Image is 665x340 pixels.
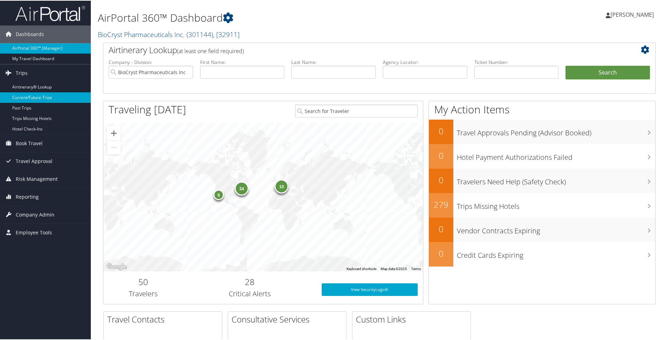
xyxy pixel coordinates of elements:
[429,192,655,217] a: 279Trips Missing Hotels
[295,104,418,117] input: Search for Traveler
[322,283,418,295] a: View SecurityLogic®
[565,65,650,79] button: Search
[429,241,655,266] a: 0Credit Cards Expiring
[214,189,224,199] div: 6
[411,266,421,270] a: Terms (opens in new tab)
[109,101,186,116] h1: Traveling [DATE]
[457,197,655,211] h3: Trips Missing Hotels
[429,198,453,210] h2: 279
[291,58,376,65] label: Last Name:
[213,29,240,38] span: , [ 32911 ]
[474,58,559,65] label: Ticket Number:
[346,266,377,271] button: Keyboard shortcuts
[16,205,54,223] span: Company Admin
[109,43,604,55] h2: Airtinerary Lookup
[429,143,655,168] a: 0Hotel Payment Authorizations Failed
[187,29,213,38] span: ( 301144 )
[16,25,44,42] span: Dashboards
[107,313,222,325] h2: Travel Contacts
[16,170,58,187] span: Risk Management
[611,10,654,18] span: [PERSON_NAME]
[429,149,453,161] h2: 0
[16,134,43,151] span: Book Travel
[16,152,52,169] span: Travel Approval
[15,5,85,21] img: airportal-logo.png
[429,217,655,241] a: 0Vendor Contracts Expiring
[177,47,244,54] span: (at least one field required)
[275,179,288,193] div: 10
[16,187,39,205] span: Reporting
[429,119,655,143] a: 0Travel Approvals Pending (Advisor Booked)
[105,262,128,271] a: Open this area in Google Maps (opens a new window)
[200,58,285,65] label: First Name:
[109,288,178,298] h3: Travelers
[383,58,467,65] label: Agency Locator:
[457,246,655,260] h3: Credit Cards Expiring
[429,247,453,259] h2: 0
[457,173,655,186] h3: Travelers Need Help (Safety Check)
[16,64,28,81] span: Trips
[429,101,655,116] h1: My Action Items
[457,222,655,235] h3: Vendor Contracts Expiring
[457,124,655,137] h3: Travel Approvals Pending (Advisor Booked)
[429,222,453,234] h2: 0
[105,262,128,271] img: Google
[107,140,121,154] button: Zoom out
[232,313,346,325] h2: Consultative Services
[235,181,249,195] div: 34
[429,168,655,192] a: 0Travelers Need Help (Safety Check)
[107,126,121,140] button: Zoom in
[189,275,311,287] h2: 28
[429,173,453,185] h2: 0
[98,29,240,38] a: BioCryst Pharmaceuticals Inc.
[381,266,407,270] span: Map data ©2025
[98,10,473,24] h1: AirPortal 360™ Dashboard
[429,125,453,136] h2: 0
[109,275,178,287] h2: 50
[356,313,470,325] h2: Custom Links
[109,58,193,65] label: Company - Division:
[189,288,311,298] h3: Critical Alerts
[606,3,661,24] a: [PERSON_NAME]
[457,148,655,162] h3: Hotel Payment Authorizations Failed
[16,223,52,241] span: Employee Tools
